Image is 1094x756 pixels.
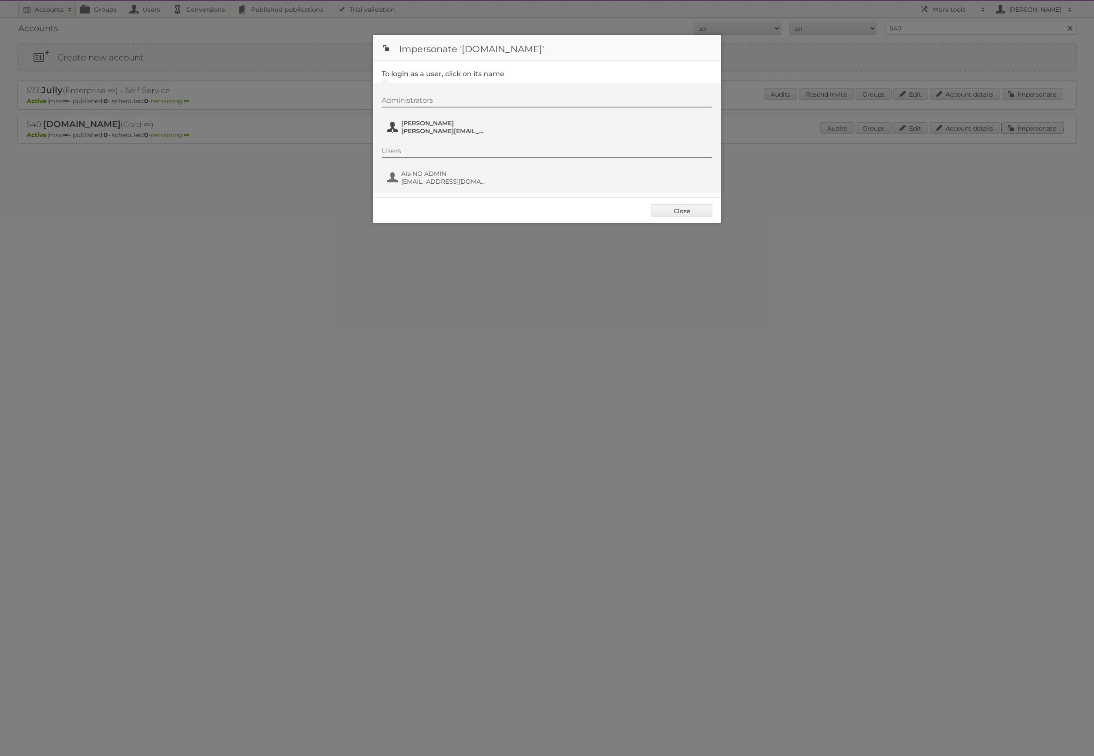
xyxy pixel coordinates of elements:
[373,35,721,61] h1: Impersonate '[DOMAIN_NAME]'
[401,119,486,127] span: [PERSON_NAME]
[382,70,504,78] legend: To login as a user, click on its name
[386,169,488,186] button: Ale NO ADMIN [EMAIL_ADDRESS][DOMAIN_NAME]
[401,127,486,135] span: [PERSON_NAME][EMAIL_ADDRESS][DOMAIN_NAME]
[382,147,712,158] div: Users
[401,178,486,185] span: [EMAIL_ADDRESS][DOMAIN_NAME]
[651,204,712,217] a: Close
[386,118,488,136] button: [PERSON_NAME] [PERSON_NAME][EMAIL_ADDRESS][DOMAIN_NAME]
[382,96,712,108] div: Administrators
[401,170,486,178] span: Ale NO ADMIN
